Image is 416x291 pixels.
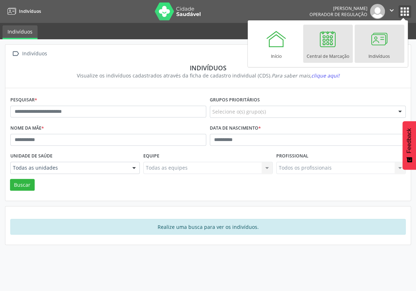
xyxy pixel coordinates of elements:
label: Equipe [143,151,159,162]
span: Todas as unidades [13,164,125,171]
div: [PERSON_NAME] [309,5,367,11]
i: Para saber mais, [272,72,340,79]
label: Profissional [276,151,308,162]
a: Indivíduos [3,25,38,39]
a: Indivíduos [5,5,41,17]
div: Visualize os indivíduos cadastrados através da ficha de cadastro individual (CDS). [15,72,401,79]
label: Unidade de saúde [10,151,53,162]
div: Realize uma busca para ver os indivíduos. [10,219,406,235]
span: Feedback [406,128,412,153]
span: Operador de regulação [309,11,367,17]
a: Central de Marcação [303,25,353,63]
span: Indivíduos [19,8,41,14]
a:  Indivíduos [10,49,48,59]
button:  [385,4,398,19]
span: clique aqui! [311,72,340,79]
div: Indivíduos [21,49,48,59]
span: Selecione o(s) grupo(s) [212,108,266,115]
i:  [10,49,21,59]
label: Grupos prioritários [210,95,260,106]
label: Pesquisar [10,95,37,106]
button: apps [398,5,411,18]
i:  [388,6,396,14]
button: Feedback - Mostrar pesquisa [402,121,416,170]
label: Nome da mãe [10,123,44,134]
a: Indivíduos [355,25,404,63]
label: Data de nascimento [210,123,261,134]
button: Buscar [10,179,35,191]
img: img [370,4,385,19]
a: Início [252,25,301,63]
div: Indivíduos [15,64,401,72]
